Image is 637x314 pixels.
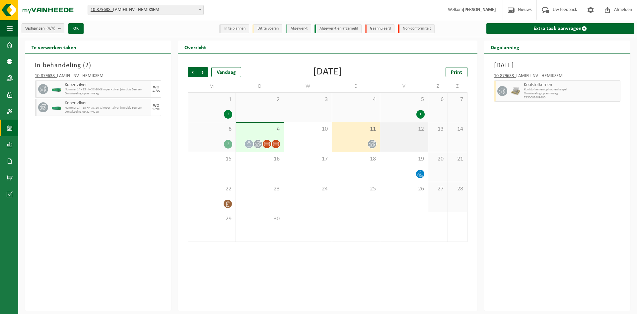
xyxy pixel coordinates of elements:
[35,74,161,80] div: LAMIFIL NV - HEMIKSEM
[524,92,618,96] span: Omwisseling op aanvraag
[335,185,377,193] span: 25
[313,67,342,77] div: [DATE]
[398,24,435,33] li: Non-conformiteit
[51,105,61,110] img: HK-XC-20-GN-00
[152,89,160,93] div: 17/09
[384,96,425,103] span: 5
[511,86,521,96] img: LP-PA-00000-WDN-11
[451,70,462,75] span: Print
[239,215,280,223] span: 30
[153,104,159,108] div: WO
[365,24,394,33] li: Geannuleerd
[287,185,328,193] span: 24
[219,24,249,33] li: In te plannen
[191,156,232,163] span: 15
[239,96,280,103] span: 2
[428,80,448,92] td: Z
[287,156,328,163] span: 17
[463,7,496,12] strong: [PERSON_NAME]
[65,110,150,114] span: Omwisseling op aanvraag
[335,96,377,103] span: 4
[178,41,213,53] h2: Overzicht
[287,96,328,103] span: 3
[524,96,618,100] span: T250002489400
[153,85,159,89] div: WO
[524,88,618,92] span: Koolstofkernen op houten haspel
[451,126,464,133] span: 14
[198,67,208,77] span: Volgende
[188,80,236,92] td: M
[152,108,160,111] div: 17/09
[239,185,280,193] span: 23
[191,96,232,103] span: 1
[191,215,232,223] span: 29
[22,23,64,33] button: Vestigingen(4/4)
[286,24,311,33] li: Afgewerkt
[68,23,84,34] button: OK
[65,82,150,88] span: Koper-zilver
[494,60,620,70] h3: [DATE]
[65,106,150,110] span: Nummer 14 - 15 HK-XC-20-G koper - zilver (Aurubis Beerse)
[85,62,89,69] span: 2
[252,24,282,33] li: Uit te voeren
[46,26,55,31] count: (4/4)
[284,80,332,92] td: W
[191,185,232,193] span: 22
[384,126,425,133] span: 12
[211,67,241,77] div: Vandaag
[494,74,620,80] div: LAMIFIL NV - HEMIKSEM
[51,87,61,92] img: HK-XC-20-GN-00
[88,5,204,15] span: 10-879638 - LAMIFIL NV - HEMIKSEM
[224,110,232,119] div: 2
[524,82,618,88] span: Koolstofkernen
[236,80,284,92] td: D
[191,126,232,133] span: 8
[486,23,634,34] a: Extra taak aanvragen
[91,7,113,12] tcxspan: Call 10-879638 - via 3CX
[448,80,467,92] td: Z
[188,67,198,77] span: Vorige
[35,60,161,70] h3: In behandeling ( )
[65,92,150,96] span: Omwisseling op aanvraag
[25,41,83,53] h2: Te verwerken taken
[88,5,203,15] span: 10-879638 - LAMIFIL NV - HEMIKSEM
[380,80,428,92] td: V
[65,88,150,92] span: Nummer 14 - 15 HK-XC-20-G koper - zilver (Aurubis Beerse)
[494,73,516,78] tcxspan: Call 10-879638 - via 3CX
[239,156,280,163] span: 16
[239,126,280,134] span: 9
[451,156,464,163] span: 21
[484,41,526,53] h2: Dagplanning
[432,126,444,133] span: 13
[451,185,464,193] span: 28
[446,67,467,77] a: Print
[315,24,362,33] li: Afgewerkt en afgemeld
[432,96,444,103] span: 6
[35,73,57,78] tcxspan: Call 10-879638 - via 3CX
[451,96,464,103] span: 7
[287,126,328,133] span: 10
[384,156,425,163] span: 19
[332,80,380,92] td: D
[384,185,425,193] span: 26
[416,110,425,119] div: 1
[25,24,55,34] span: Vestigingen
[432,185,444,193] span: 27
[65,101,150,106] span: Koper-zilver
[432,156,444,163] span: 20
[224,140,232,149] div: 2
[335,156,377,163] span: 18
[335,126,377,133] span: 11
